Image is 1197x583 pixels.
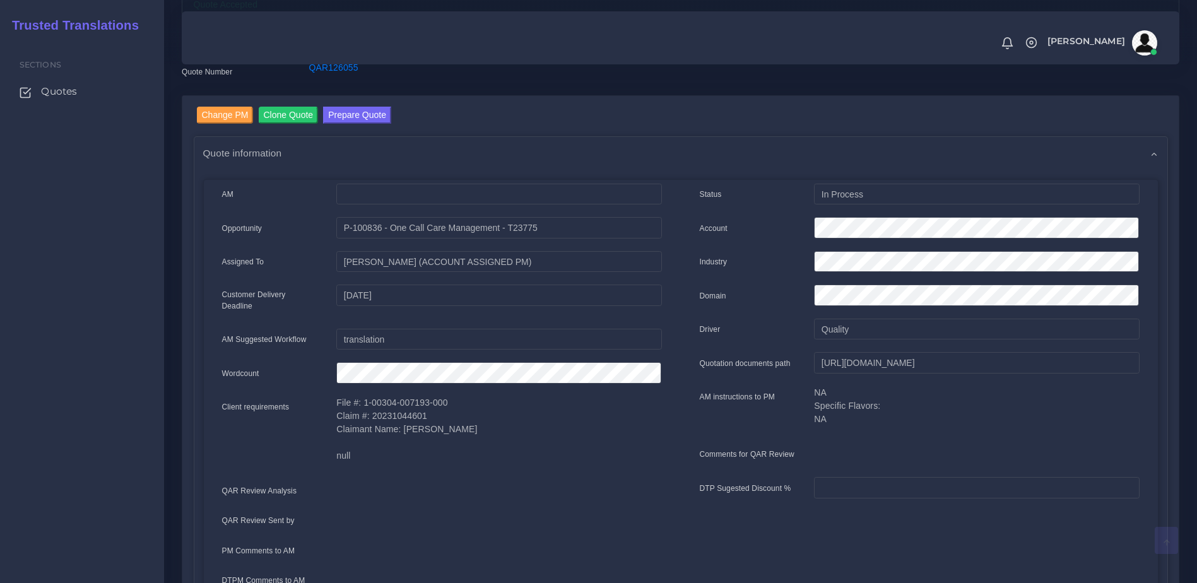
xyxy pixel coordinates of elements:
[323,107,391,127] a: Prepare Quote
[3,18,139,33] h2: Trusted Translations
[700,223,728,234] label: Account
[9,78,155,105] a: Quotes
[700,256,728,268] label: Industry
[700,449,794,460] label: Comments for QAR Review
[222,368,259,379] label: Wordcount
[336,396,661,462] p: File #: 1-00304-007193-000 Claim #: 20231044601 Claimant Name: [PERSON_NAME] null
[700,358,791,369] label: Quotation documents path
[700,189,722,200] label: Status
[222,515,295,526] label: QAR Review Sent by
[20,60,61,69] span: Sections
[700,391,775,403] label: AM instructions to PM
[194,137,1167,169] div: Quote information
[336,251,661,273] input: pm
[309,62,358,73] a: QAR126055
[222,289,318,312] label: Customer Delivery Deadline
[1132,30,1157,56] img: avatar
[259,107,319,124] input: Clone Quote
[222,401,290,413] label: Client requirements
[323,107,391,124] button: Prepare Quote
[222,223,262,234] label: Opportunity
[700,324,721,335] label: Driver
[41,85,77,98] span: Quotes
[182,66,232,78] label: Quote Number
[222,545,295,556] label: PM Comments to AM
[203,146,282,160] span: Quote information
[3,15,139,36] a: Trusted Translations
[1041,30,1162,56] a: [PERSON_NAME]avatar
[222,189,233,200] label: AM
[222,485,297,497] label: QAR Review Analysis
[1047,37,1125,45] span: [PERSON_NAME]
[814,386,1139,426] p: NA Specific Flavors: NA
[222,256,264,268] label: Assigned To
[197,107,254,124] input: Change PM
[222,334,307,345] label: AM Suggested Workflow
[700,483,791,494] label: DTP Sugested Discount %
[700,290,726,302] label: Domain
